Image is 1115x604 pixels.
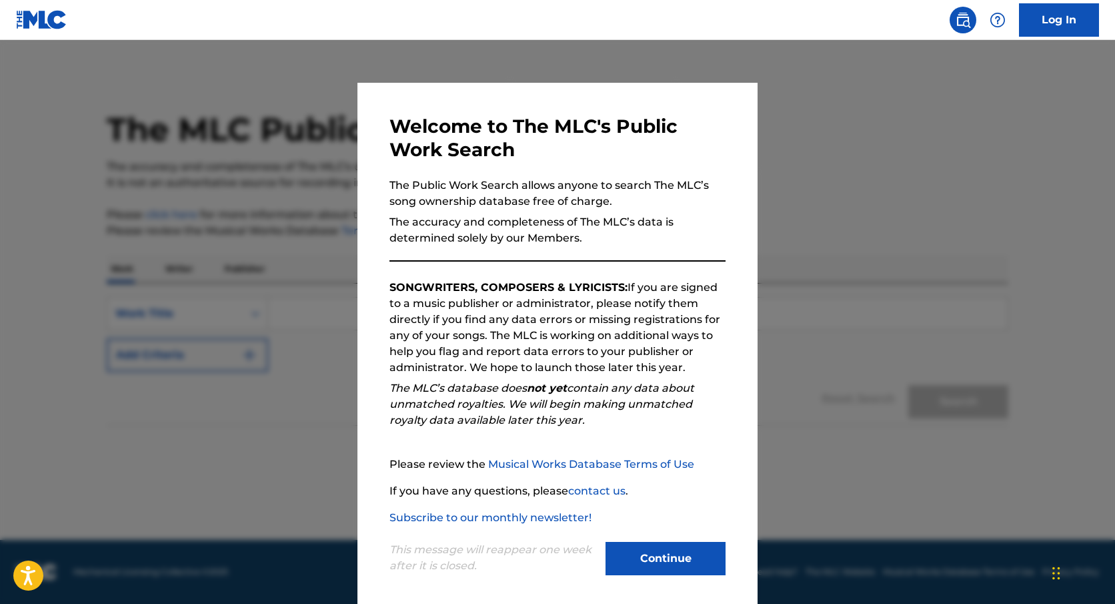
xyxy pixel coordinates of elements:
em: The MLC’s database does contain any data about unmatched royalties. We will begin making unmatche... [389,382,694,426]
a: Public Search [950,7,976,33]
p: If you have any questions, please . [389,483,726,499]
button: Continue [606,542,726,575]
p: The accuracy and completeness of The MLC’s data is determined solely by our Members. [389,214,726,246]
iframe: Chat Widget [1048,540,1115,604]
a: Subscribe to our monthly newsletter! [389,511,592,524]
strong: not yet [527,382,567,394]
a: Log In [1019,3,1099,37]
a: contact us [568,485,626,497]
img: help [990,12,1006,28]
p: If you are signed to a music publisher or administrator, please notify them directly if you find ... [389,280,726,376]
p: This message will reappear one week after it is closed. [389,542,598,574]
h3: Welcome to The MLC's Public Work Search [389,115,726,162]
div: Drag [1052,553,1060,593]
strong: SONGWRITERS, COMPOSERS & LYRICISTS: [389,281,628,294]
img: MLC Logo [16,10,67,29]
img: search [955,12,971,28]
div: Help [984,7,1011,33]
p: The Public Work Search allows anyone to search The MLC’s song ownership database free of charge. [389,178,726,210]
p: Please review the [389,457,726,473]
a: Musical Works Database Terms of Use [488,458,694,471]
